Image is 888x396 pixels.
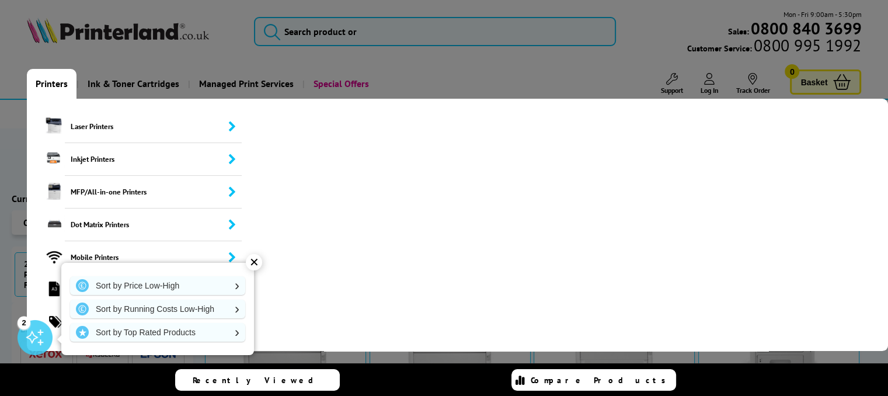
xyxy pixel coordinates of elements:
div: 2 [18,316,30,329]
span: MFP/All-in-one Printers [65,176,242,209]
span: Inkjet Printers [65,143,242,176]
span: Compare Products [531,375,672,385]
div: ✕ [246,254,262,270]
a: Printers [27,69,76,99]
a: Dot Matrix Printers [27,209,242,241]
a: Recently Viewed [175,369,340,391]
a: Compare Products [511,369,676,391]
span: Mobile Printers [65,241,242,274]
a: Mobile Printers [27,241,242,274]
span: Dot Matrix Printers [65,209,242,241]
span: Recently Viewed [193,375,325,385]
a: Shop by Brand [27,307,242,339]
a: Sort by Top Rated Products [70,323,245,342]
a: A3 Printers [27,274,242,307]
a: Sort by Price Low-High [70,276,245,295]
a: Laser Printers [27,110,242,143]
a: Inkjet Printers [27,143,242,176]
a: MFP/All-in-one Printers [27,176,242,209]
span: Laser Printers [65,110,242,143]
a: Sort by Running Costs Low-High [70,300,245,318]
